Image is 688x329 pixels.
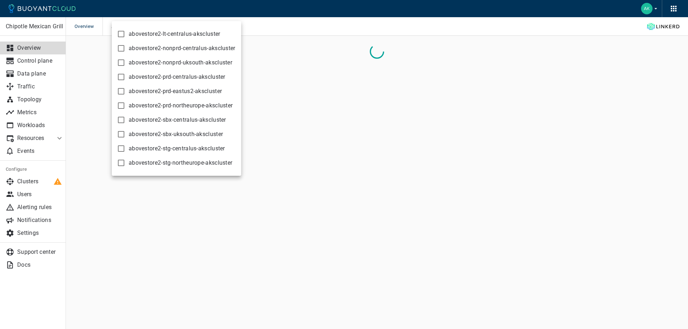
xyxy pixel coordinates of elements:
span: abovestore2-nonprd-centralus-akscluster [129,45,235,52]
span: abovestore2-lt-centralus-akscluster [129,30,220,38]
span: abovestore2-stg-centralus-akscluster [129,145,225,152]
span: abovestore2-stg-northeurope-akscluster [129,159,232,166]
span: abovestore2-prd-eastus2-akscluster [129,88,222,95]
span: abovestore2-sbx-uksouth-akscluster [129,131,223,138]
span: abovestore2-prd-centralus-akscluster [129,73,225,81]
span: abovestore2-prd-northeurope-akscluster [129,102,233,109]
span: abovestore2-sbx-centralus-akscluster [129,116,226,124]
span: abovestore2-nonprd-uksouth-akscluster [129,59,232,66]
